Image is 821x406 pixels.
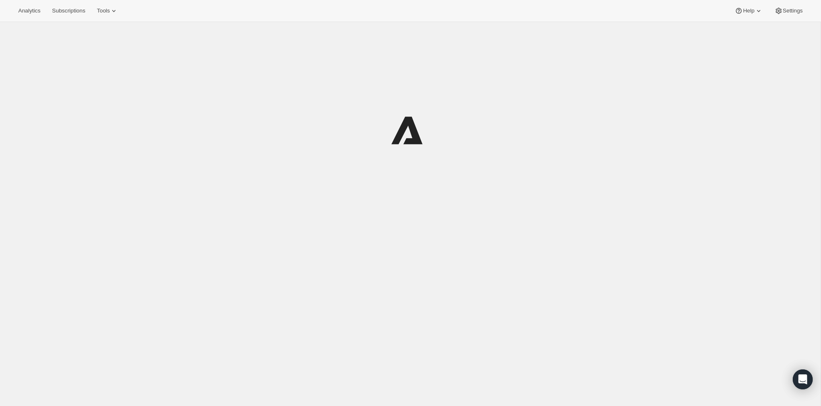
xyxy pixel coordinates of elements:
span: Settings [783,7,803,14]
span: Analytics [18,7,40,14]
button: Subscriptions [47,5,90,17]
button: Analytics [13,5,45,17]
div: Open Intercom Messenger [793,369,813,389]
span: Help [743,7,754,14]
button: Settings [769,5,808,17]
span: Subscriptions [52,7,85,14]
button: Help [730,5,767,17]
span: Tools [97,7,110,14]
button: Tools [92,5,123,17]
